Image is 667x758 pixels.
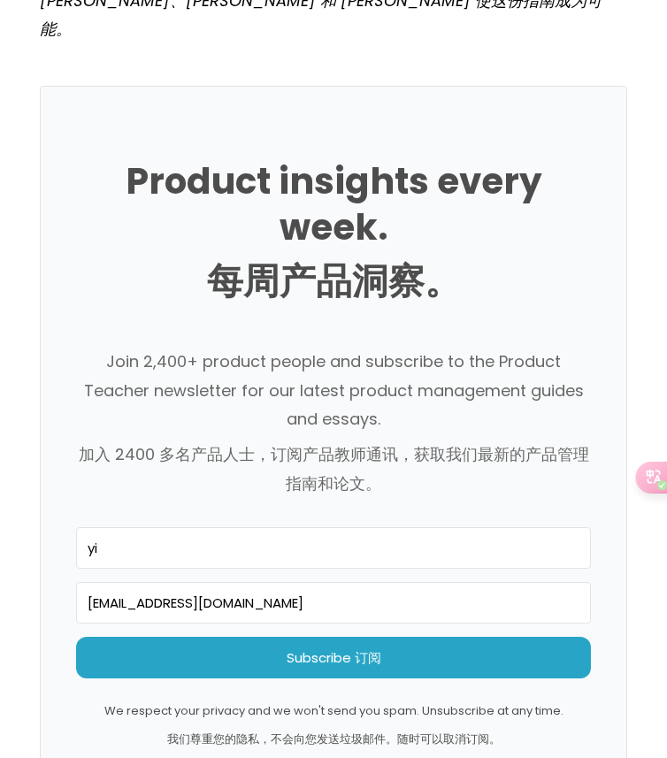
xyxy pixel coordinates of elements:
span: Subscribe [76,637,591,678]
font: 我们尊重您的隐私，不会向您发送垃圾邮件。随时可以取消订阅。 [167,731,501,747]
input: Email Address [76,582,591,624]
font: 订阅 [355,648,381,667]
font: 加入 2400 多名产品人士，订阅产品教师通讯，获取我们最新的产品管理指南和论文。 [79,443,589,494]
p: Join 2,400+ product people and subscribe to the Product Teacher newsletter for our latest product... [76,348,591,505]
font: 每周产品洞察。 [207,256,461,306]
p: We respect your privacy and we won't send you spam. Unsubscribe at any time. [76,701,591,756]
input: First Name [76,527,591,569]
button: Subscribe 订阅 [76,637,591,678]
h2: Product insights every week. [76,158,591,312]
